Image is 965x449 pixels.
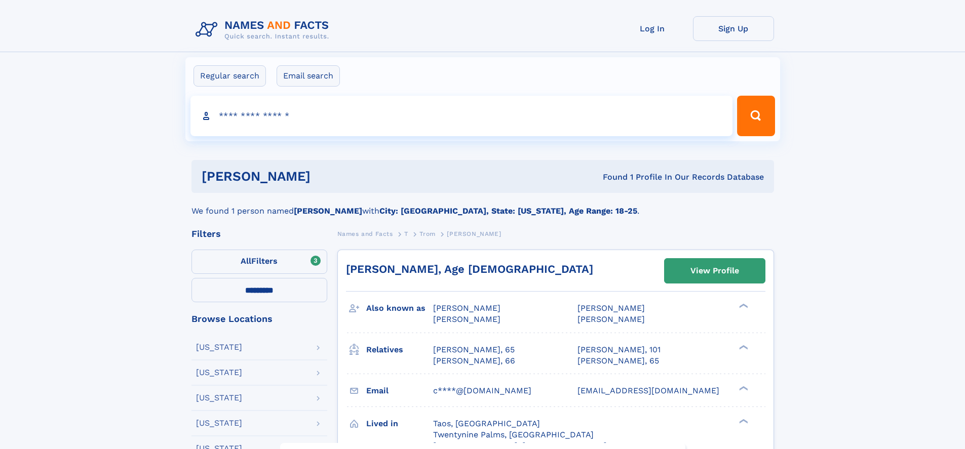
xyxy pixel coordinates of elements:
[577,314,645,324] span: [PERSON_NAME]
[366,415,433,432] h3: Lived in
[194,65,266,87] label: Regular search
[379,206,637,216] b: City: [GEOGRAPHIC_DATA], State: [US_STATE], Age Range: 18-25
[433,314,500,324] span: [PERSON_NAME]
[419,227,435,240] a: Trom
[690,259,739,282] div: View Profile
[196,419,242,427] div: [US_STATE]
[577,303,645,313] span: [PERSON_NAME]
[191,193,774,217] div: We found 1 person named with .
[366,341,433,358] h3: Relatives
[433,344,515,355] a: [PERSON_NAME], 65
[191,314,327,323] div: Browse Locations
[404,230,408,237] span: T
[196,394,242,402] div: [US_STATE]
[577,344,661,355] a: [PERSON_NAME], 101
[612,16,693,41] a: Log In
[577,355,659,366] a: [PERSON_NAME], 65
[196,369,242,377] div: [US_STATE]
[433,303,500,313] span: [PERSON_NAME]
[191,229,327,238] div: Filters
[190,96,733,136] input: search input
[737,418,749,424] div: ❯
[202,170,457,183] h1: [PERSON_NAME]
[191,16,337,44] img: Logo Names and Facts
[577,386,719,395] span: [EMAIL_ADDRESS][DOMAIN_NAME]
[737,96,775,136] button: Search Button
[737,385,749,391] div: ❯
[693,16,774,41] a: Sign Up
[191,250,327,274] label: Filters
[433,430,594,439] span: Twentynine Palms, [GEOGRAPHIC_DATA]
[366,382,433,399] h3: Email
[241,256,251,266] span: All
[456,172,764,183] div: Found 1 Profile In Our Records Database
[337,227,393,240] a: Names and Facts
[419,230,435,237] span: Trom
[366,300,433,317] h3: Also known as
[346,263,593,275] a: [PERSON_NAME], Age [DEMOGRAPHIC_DATA]
[196,343,242,351] div: [US_STATE]
[294,206,362,216] b: [PERSON_NAME]
[433,419,540,428] span: Taos, [GEOGRAPHIC_DATA]
[277,65,340,87] label: Email search
[665,259,765,283] a: View Profile
[737,303,749,309] div: ❯
[737,344,749,350] div: ❯
[433,355,515,366] a: [PERSON_NAME], 66
[404,227,408,240] a: T
[447,230,501,237] span: [PERSON_NAME]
